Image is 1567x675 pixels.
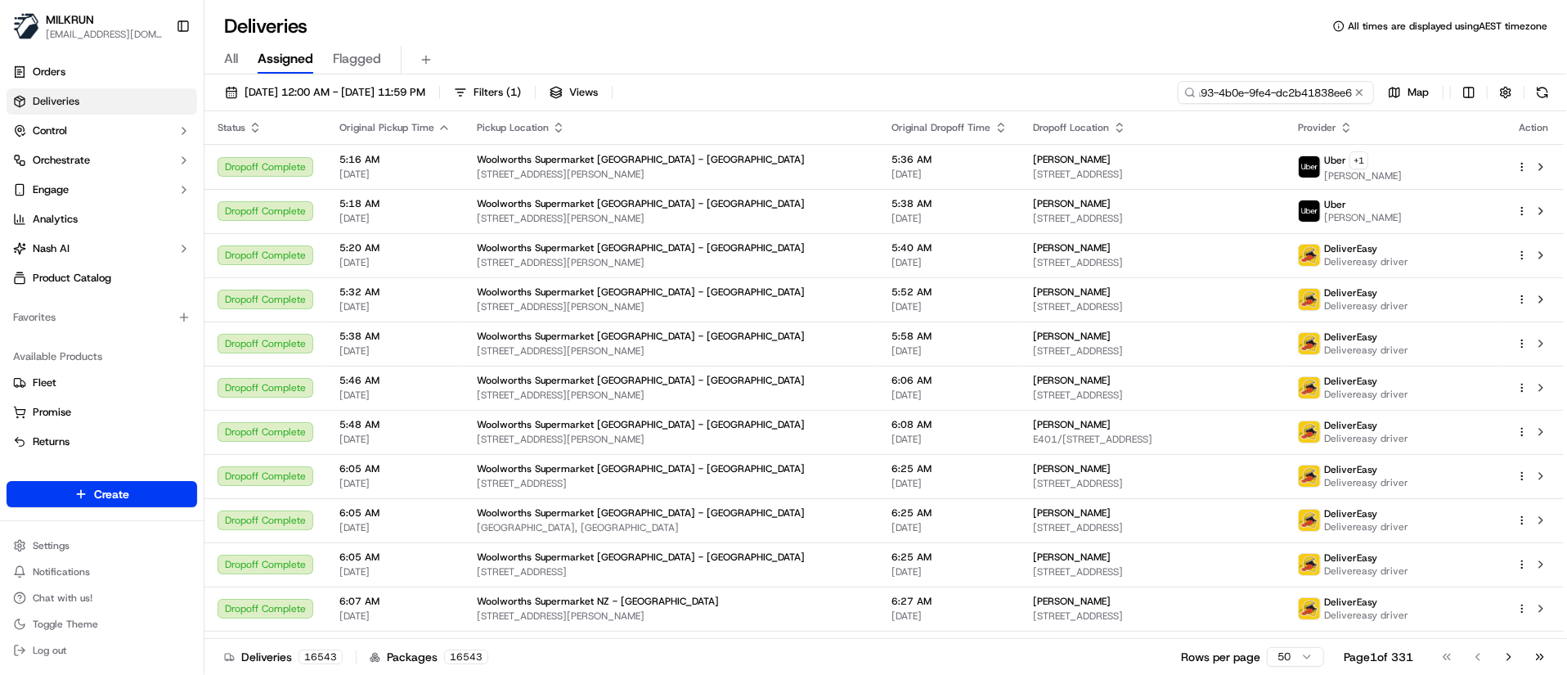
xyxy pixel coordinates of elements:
[1034,212,1273,225] span: [STREET_ADDRESS]
[339,389,451,402] span: [DATE]
[1299,598,1320,619] img: delivereasy_logo.png
[7,177,197,203] button: Engage
[892,212,1008,225] span: [DATE]
[892,506,1008,520] span: 6:25 AM
[1299,245,1320,266] img: delivereasy_logo.png
[477,241,805,254] span: Woolworths Supermarket [GEOGRAPHIC_DATA] - [GEOGRAPHIC_DATA]
[1324,565,1408,578] span: Delivereasy driver
[1324,255,1408,268] span: Delivereasy driver
[1324,476,1408,489] span: Delivereasy driver
[7,88,197,115] a: Deliveries
[245,85,425,100] span: [DATE] 12:00 AM - [DATE] 11:59 PM
[333,49,381,69] span: Flagged
[339,121,434,134] span: Original Pickup Time
[477,153,805,166] span: Woolworths Supermarket [GEOGRAPHIC_DATA] - [GEOGRAPHIC_DATA]
[7,7,169,46] button: MILKRUNMILKRUN[EMAIL_ADDRESS][DOMAIN_NAME]
[7,118,197,144] button: Control
[1034,565,1273,578] span: [STREET_ADDRESS]
[1324,609,1408,622] span: Delivereasy driver
[1324,169,1402,182] span: [PERSON_NAME]
[258,49,313,69] span: Assigned
[444,650,488,664] div: 16543
[339,610,451,623] span: [DATE]
[1531,81,1554,104] button: Refresh
[892,241,1008,254] span: 5:40 AM
[892,121,991,134] span: Original Dropoff Time
[892,462,1008,475] span: 6:25 AM
[339,330,451,343] span: 5:38 AM
[1324,242,1377,255] span: DeliverEasy
[1034,241,1111,254] span: [PERSON_NAME]
[1324,432,1408,445] span: Delivereasy driver
[1034,521,1273,534] span: [STREET_ADDRESS]
[1408,85,1429,100] span: Map
[892,168,1008,181] span: [DATE]
[477,551,805,564] span: Woolworths Supermarket [GEOGRAPHIC_DATA] - [GEOGRAPHIC_DATA]
[1324,419,1377,432] span: DeliverEasy
[7,613,197,636] button: Toggle Theme
[33,271,111,286] span: Product Catalog
[7,370,197,396] button: Fleet
[46,28,163,41] span: [EMAIL_ADDRESS][DOMAIN_NAME]
[1516,121,1551,134] div: Action
[892,153,1008,166] span: 5:36 AM
[339,462,451,475] span: 6:05 AM
[1299,421,1320,443] img: delivereasy_logo.png
[1324,198,1346,211] span: Uber
[1034,506,1111,520] span: [PERSON_NAME]
[1034,610,1273,623] span: [STREET_ADDRESS]
[7,587,197,610] button: Chat with us!
[1324,507,1377,520] span: DeliverEasy
[477,610,866,623] span: [STREET_ADDRESS][PERSON_NAME]
[33,65,65,79] span: Orders
[33,376,56,390] span: Fleet
[1324,596,1377,609] span: DeliverEasy
[7,429,197,455] button: Returns
[1348,20,1547,33] span: All times are displayed using AEST timezone
[477,212,866,225] span: [STREET_ADDRESS][PERSON_NAME]
[477,433,866,446] span: [STREET_ADDRESS][PERSON_NAME]
[370,649,488,665] div: Packages
[477,565,866,578] span: [STREET_ADDRESS]
[46,11,94,28] span: MILKRUN
[1034,551,1111,564] span: [PERSON_NAME]
[892,433,1008,446] span: [DATE]
[7,481,197,507] button: Create
[13,405,191,420] a: Promise
[94,486,129,502] span: Create
[1381,81,1436,104] button: Map
[1324,344,1408,357] span: Delivereasy driver
[1344,649,1413,665] div: Page 1 of 331
[892,565,1008,578] span: [DATE]
[339,241,451,254] span: 5:20 AM
[1324,211,1402,224] span: [PERSON_NAME]
[1324,388,1408,401] span: Delivereasy driver
[33,618,98,631] span: Toggle Theme
[1178,81,1374,104] input: Type to search
[13,13,39,39] img: MILKRUN
[477,477,866,490] span: [STREET_ADDRESS]
[892,551,1008,564] span: 6:25 AM
[7,236,197,262] button: Nash AI
[892,256,1008,269] span: [DATE]
[7,344,197,370] div: Available Products
[339,565,451,578] span: [DATE]
[477,197,805,210] span: Woolworths Supermarket [GEOGRAPHIC_DATA] - [GEOGRAPHIC_DATA]
[477,374,805,387] span: Woolworths Supermarket [GEOGRAPHIC_DATA] - [GEOGRAPHIC_DATA]
[224,49,238,69] span: All
[447,81,528,104] button: Filters(1)
[892,595,1008,608] span: 6:27 AM
[892,197,1008,210] span: 5:38 AM
[339,595,451,608] span: 6:07 AM
[339,521,451,534] span: [DATE]
[339,344,451,358] span: [DATE]
[1034,477,1273,490] span: [STREET_ADDRESS]
[7,639,197,662] button: Log out
[892,344,1008,358] span: [DATE]
[218,81,433,104] button: [DATE] 12:00 AM - [DATE] 11:59 PM
[7,206,197,232] a: Analytics
[7,147,197,173] button: Orchestrate
[1299,466,1320,487] img: delivereasy_logo.png
[1034,168,1273,181] span: [STREET_ADDRESS]
[339,256,451,269] span: [DATE]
